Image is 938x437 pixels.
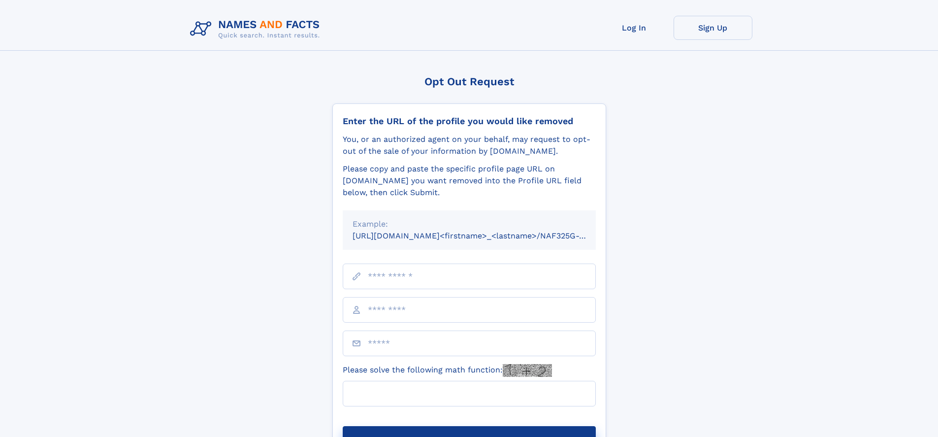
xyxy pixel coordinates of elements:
[595,16,674,40] a: Log In
[343,116,596,127] div: Enter the URL of the profile you would like removed
[343,134,596,157] div: You, or an authorized agent on your behalf, may request to opt-out of the sale of your informatio...
[343,163,596,199] div: Please copy and paste the specific profile page URL on [DOMAIN_NAME] you want removed into the Pr...
[674,16,752,40] a: Sign Up
[353,231,615,240] small: [URL][DOMAIN_NAME]<firstname>_<lastname>/NAF325G-xxxxxxxx
[353,218,586,230] div: Example:
[332,75,606,88] div: Opt Out Request
[343,364,552,377] label: Please solve the following math function:
[186,16,328,42] img: Logo Names and Facts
